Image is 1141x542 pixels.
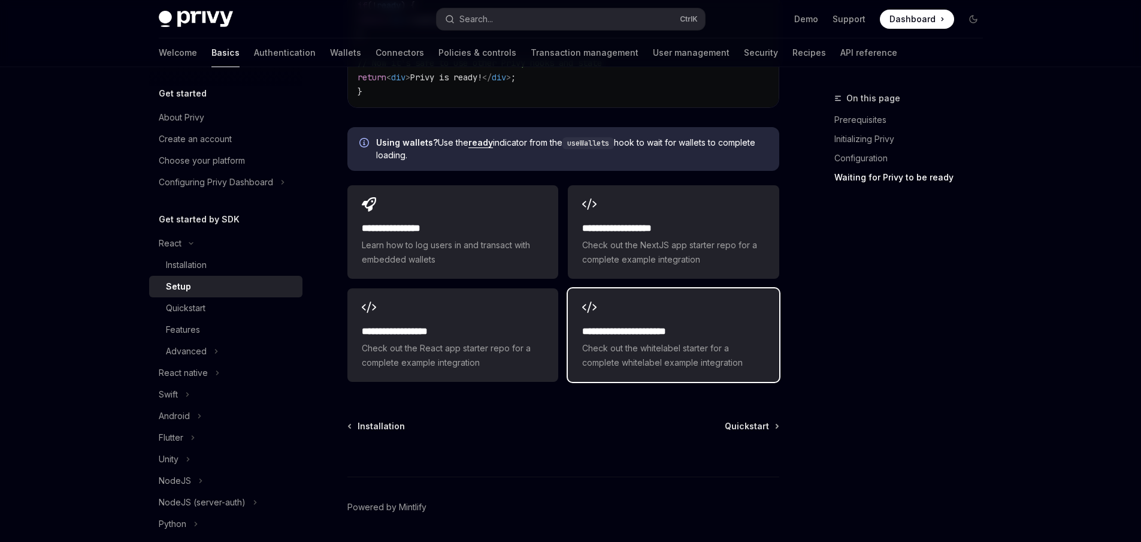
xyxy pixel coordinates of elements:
[149,276,302,297] a: Setup
[405,72,410,83] span: >
[582,238,764,267] span: Check out the NextJS app starter repo for a complete example integration
[506,72,511,83] span: >
[833,13,865,25] a: Support
[794,13,818,25] a: Demo
[846,91,900,106] span: On this page
[511,72,516,83] span: ;
[410,72,482,83] span: Privy is ready!
[149,513,302,535] button: Toggle Python section
[880,10,954,29] a: Dashboard
[492,72,506,83] span: div
[834,149,992,168] a: Configuration
[149,341,302,362] button: Toggle Advanced section
[437,8,705,30] button: Open search
[582,341,764,370] span: Check out the whitelabel starter for a complete whitelabel example integration
[159,212,240,227] h5: Get started by SDK
[149,427,302,448] button: Toggle Flutter section
[159,366,208,380] div: React native
[149,128,302,150] a: Create an account
[149,319,302,341] a: Features
[149,254,302,276] a: Installation
[166,279,191,294] div: Setup
[376,38,424,67] a: Connectors
[254,38,316,67] a: Authentication
[468,137,493,148] a: ready
[347,185,558,279] a: **** **** **** *Learn how to log users in and transact with embedded wallets
[159,474,191,488] div: NodeJS
[159,11,233,28] img: dark logo
[358,86,362,97] span: }
[725,420,778,432] a: Quickstart
[964,10,983,29] button: Toggle dark mode
[358,72,386,83] span: return
[359,138,371,150] svg: Info
[166,323,200,337] div: Features
[792,38,826,67] a: Recipes
[438,38,516,67] a: Policies & controls
[149,470,302,492] button: Toggle NodeJS section
[459,12,493,26] div: Search...
[531,38,638,67] a: Transaction management
[349,420,405,432] a: Installation
[376,137,438,147] strong: Using wallets?
[568,288,779,382] a: **** **** **** **** ***Check out the whitelabel starter for a complete whitelabel example integra...
[149,492,302,513] button: Toggle NodeJS (server-auth) section
[149,107,302,128] a: About Privy
[159,110,204,125] div: About Privy
[330,38,361,67] a: Wallets
[482,72,492,83] span: </
[149,384,302,405] button: Toggle Swift section
[744,38,778,67] a: Security
[391,72,405,83] span: div
[159,495,246,510] div: NodeJS (server-auth)
[159,38,197,67] a: Welcome
[149,150,302,171] a: Choose your platform
[834,130,992,149] a: Initializing Privy
[159,86,207,101] h5: Get started
[211,38,240,67] a: Basics
[159,517,186,531] div: Python
[568,185,779,279] a: **** **** **** ****Check out the NextJS app starter repo for a complete example integration
[159,387,178,402] div: Swift
[149,362,302,384] button: Toggle React native section
[680,14,698,24] span: Ctrl K
[725,420,769,432] span: Quickstart
[166,258,207,272] div: Installation
[159,132,232,146] div: Create an account
[358,420,405,432] span: Installation
[149,171,302,193] button: Toggle Configuring Privy Dashboard section
[386,72,391,83] span: <
[159,452,178,466] div: Unity
[653,38,730,67] a: User management
[149,297,302,319] a: Quickstart
[840,38,897,67] a: API reference
[159,409,190,423] div: Android
[159,430,183,445] div: Flutter
[166,344,207,359] div: Advanced
[834,168,992,187] a: Waiting for Privy to be ready
[166,301,205,315] div: Quickstart
[149,405,302,427] button: Toggle Android section
[889,13,936,25] span: Dashboard
[362,238,544,267] span: Learn how to log users in and transact with embedded wallets
[376,137,767,161] span: Use the indicator from the hook to wait for wallets to complete loading.
[347,501,426,513] a: Powered by Mintlify
[159,153,245,168] div: Choose your platform
[159,236,181,251] div: React
[362,341,544,370] span: Check out the React app starter repo for a complete example integration
[149,233,302,254] button: Toggle React section
[562,137,614,149] code: useWallets
[159,175,273,189] div: Configuring Privy Dashboard
[347,288,558,382] a: **** **** **** ***Check out the React app starter repo for a complete example integration
[834,110,992,130] a: Prerequisites
[149,448,302,470] button: Toggle Unity section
